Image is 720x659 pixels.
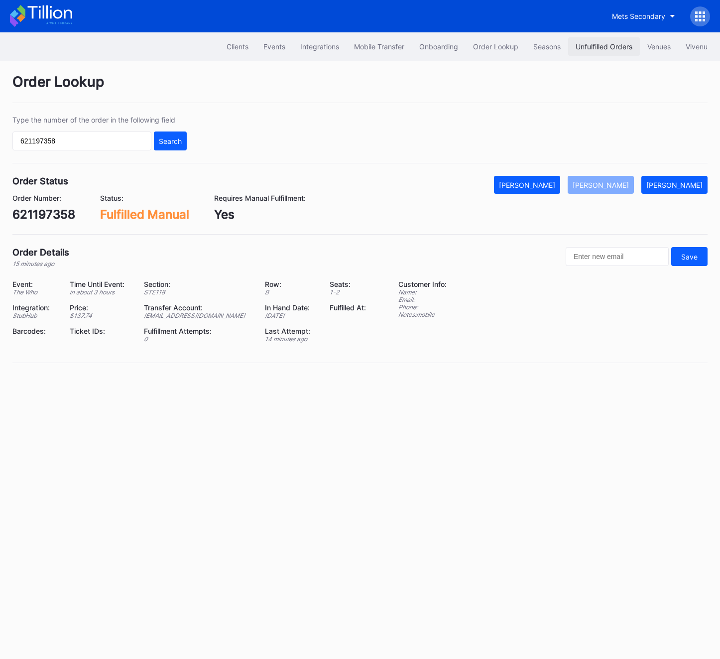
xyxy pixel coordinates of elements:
[568,176,634,194] button: [PERSON_NAME]
[12,132,151,150] input: GT59662
[300,42,339,51] div: Integrations
[398,288,447,296] div: Name:
[144,280,252,288] div: Section:
[494,176,560,194] button: [PERSON_NAME]
[473,42,518,51] div: Order Lookup
[12,207,75,222] div: 621197358
[12,176,68,186] div: Order Status
[568,37,640,56] button: Unfulfilled Orders
[70,312,132,319] div: $ 137.74
[354,42,404,51] div: Mobile Transfer
[533,42,561,51] div: Seasons
[144,303,252,312] div: Transfer Account:
[12,247,69,258] div: Order Details
[265,327,318,335] div: Last Attempt:
[144,288,252,296] div: STE118
[330,280,373,288] div: Seats:
[265,312,318,319] div: [DATE]
[12,194,75,202] div: Order Number:
[612,12,665,20] div: Mets Secondary
[641,176,708,194] button: [PERSON_NAME]
[398,296,447,303] div: Email:
[256,37,293,56] button: Events
[12,288,57,296] div: The Who
[12,280,57,288] div: Event:
[214,194,306,202] div: Requires Manual Fulfillment:
[159,137,182,145] div: Search
[686,42,708,51] div: Vivenu
[154,132,187,150] button: Search
[70,303,132,312] div: Price:
[70,280,132,288] div: Time Until Event:
[576,42,632,51] div: Unfulfilled Orders
[678,37,715,56] button: Vivenu
[640,37,678,56] button: Venues
[12,312,57,319] div: StubHub
[265,280,318,288] div: Row:
[419,42,458,51] div: Onboarding
[100,207,189,222] div: Fulfilled Manual
[398,303,447,311] div: Phone:
[265,303,318,312] div: In Hand Date:
[566,247,669,266] input: Enter new email
[265,288,318,296] div: B
[573,181,629,189] div: [PERSON_NAME]
[499,181,555,189] div: [PERSON_NAME]
[681,253,698,261] div: Save
[330,303,373,312] div: Fulfilled At:
[100,194,189,202] div: Status:
[398,311,447,318] div: Notes: mobile
[671,247,708,266] button: Save
[12,303,57,312] div: Integration:
[144,312,252,319] div: [EMAIL_ADDRESS][DOMAIN_NAME]
[70,288,132,296] div: in about 3 hours
[398,280,447,288] div: Customer Info:
[412,37,466,56] button: Onboarding
[214,207,306,222] div: Yes
[144,327,252,335] div: Fulfillment Attempts:
[227,42,248,51] div: Clients
[347,37,412,56] button: Mobile Transfer
[219,37,256,56] button: Clients
[12,116,187,124] div: Type the number of the order in the following field
[647,42,671,51] div: Venues
[330,288,373,296] div: 1 - 2
[12,327,57,335] div: Barcodes:
[604,7,683,25] button: Mets Secondary
[12,73,708,103] div: Order Lookup
[263,42,285,51] div: Events
[70,327,132,335] div: Ticket IDs:
[144,335,252,343] div: 0
[265,335,318,343] div: 14 minutes ago
[526,37,568,56] button: Seasons
[293,37,347,56] button: Integrations
[12,260,69,267] div: 15 minutes ago
[466,37,526,56] button: Order Lookup
[646,181,703,189] div: [PERSON_NAME]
